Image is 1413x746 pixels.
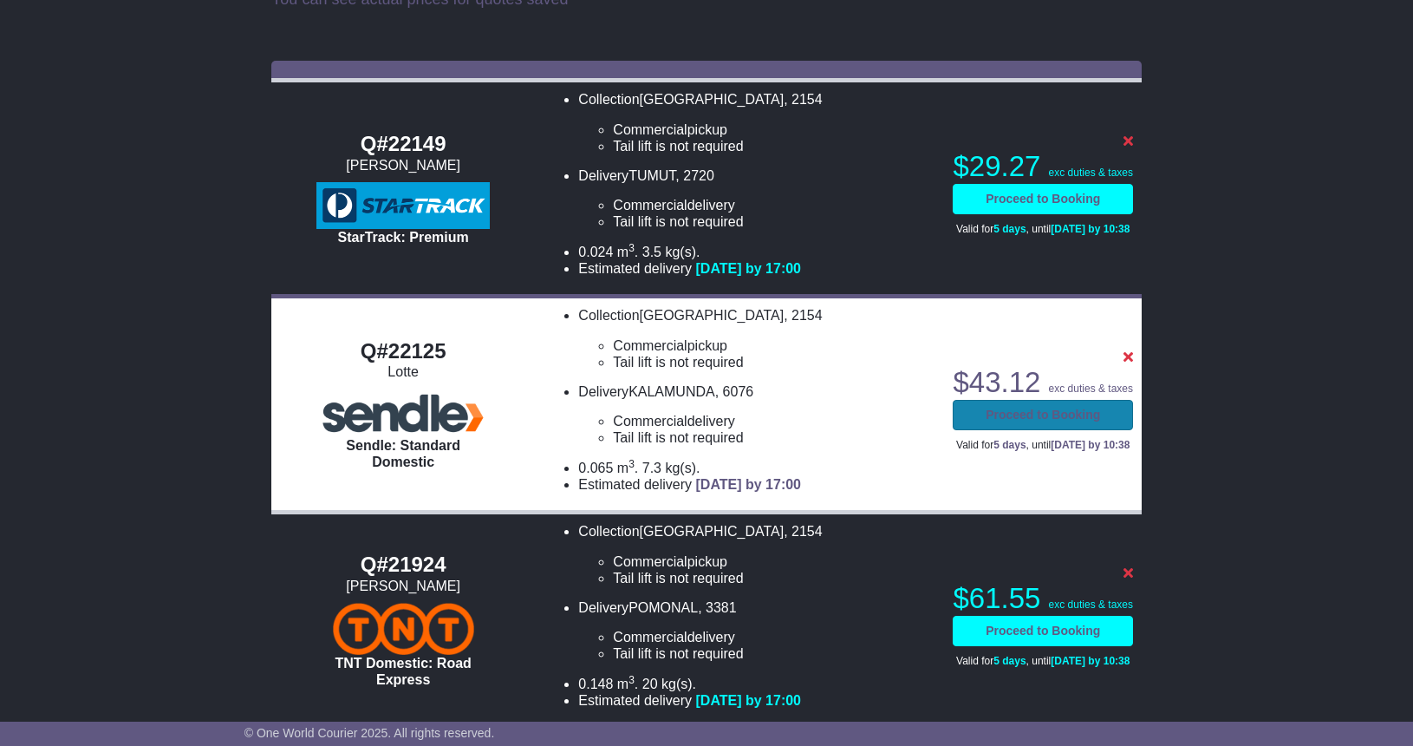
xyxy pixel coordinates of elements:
[628,674,635,686] sup: 3
[628,384,715,399] span: KALAMUNDA
[613,354,935,370] li: Tail lift is not required
[280,553,526,578] div: Q#21924
[280,339,526,364] div: Q#22125
[698,600,736,615] span: , 3381
[617,677,638,691] span: m .
[613,337,935,354] li: pickup
[640,524,785,539] span: [GEOGRAPHIC_DATA]
[665,245,700,259] span: kg(s).
[244,726,495,740] span: © One World Courier 2025. All rights reserved.
[280,363,526,380] div: Lotte
[715,384,753,399] span: , 6076
[613,413,935,429] li: delivery
[696,693,802,708] span: [DATE] by 17:00
[617,461,638,475] span: m .
[1049,599,1133,611] span: exc duties & taxes
[578,383,935,447] li: Delivery
[613,121,935,138] li: pickup
[578,260,935,277] li: Estimated delivery
[953,582,1040,614] span: $
[316,389,490,437] img: Sendle: Standard Domestic
[613,338,687,353] span: Commercial
[280,132,526,157] div: Q#22149
[578,167,935,231] li: Delivery
[640,92,785,107] span: [GEOGRAPHIC_DATA]
[613,429,935,446] li: Tail lift is not required
[338,230,469,245] span: StarTrack: Premium
[628,458,635,470] sup: 3
[613,630,687,645] span: Commercial
[784,308,822,323] span: , 2154
[953,150,1040,182] span: $
[993,223,1026,235] span: 5 days
[628,242,635,254] sup: 3
[969,366,1041,398] span: 43.12
[993,655,1026,667] span: 5 days
[969,150,1041,182] span: 29.27
[316,182,490,229] img: StarTrack: Premium
[628,168,675,183] span: TUMUT
[613,553,935,570] li: pickup
[642,245,661,259] span: 3.5
[628,600,698,615] span: POMONAL
[578,91,935,154] li: Collection
[953,400,1133,430] a: Proceed to Booking
[613,213,935,230] li: Tail lift is not required
[642,677,658,691] span: 20
[335,656,471,687] span: TNT Domestic: Road Express
[1049,167,1133,179] span: exc duties & taxes
[665,461,700,475] span: kg(s).
[640,308,785,323] span: [GEOGRAPHIC_DATA]
[1051,223,1130,235] span: [DATE] by 10:38
[993,439,1026,451] span: 5 days
[280,157,526,173] div: [PERSON_NAME]
[661,677,696,691] span: kg(s).
[578,307,935,370] li: Collection
[578,599,935,663] li: Delivery
[280,578,526,594] div: [PERSON_NAME]
[578,692,935,709] li: Estimated delivery
[578,461,613,475] span: 0.065
[953,366,1040,398] span: $
[1049,383,1133,395] span: exc duties & taxes
[578,677,613,691] span: 0.148
[613,570,935,586] li: Tail lift is not required
[613,554,687,569] span: Commercial
[613,645,935,662] li: Tail lift is not required
[784,524,822,539] span: , 2154
[617,245,638,259] span: m .
[784,92,822,107] span: , 2154
[675,168,713,183] span: , 2720
[613,138,935,154] li: Tail lift is not required
[953,655,1133,667] p: Valid for , until
[696,261,802,276] span: [DATE] by 17:00
[613,414,687,429] span: Commercial
[578,476,935,493] li: Estimated delivery
[953,439,1133,451] p: Valid for , until
[613,629,935,645] li: delivery
[613,198,687,213] span: Commercial
[642,461,661,475] span: 7.3
[1051,655,1130,667] span: [DATE] by 10:38
[578,523,935,586] li: Collection
[613,122,687,137] span: Commercial
[953,616,1133,646] a: Proceed to Booking
[613,197,935,213] li: delivery
[578,245,613,259] span: 0.024
[696,477,802,492] span: [DATE] by 17:00
[953,223,1133,235] p: Valid for , until
[333,603,474,655] img: TNT Domestic: Road Express
[1051,439,1130,451] span: [DATE] by 10:38
[953,184,1133,214] a: Proceed to Booking
[346,438,460,469] span: Sendle: Standard Domestic
[969,582,1041,614] span: 61.55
